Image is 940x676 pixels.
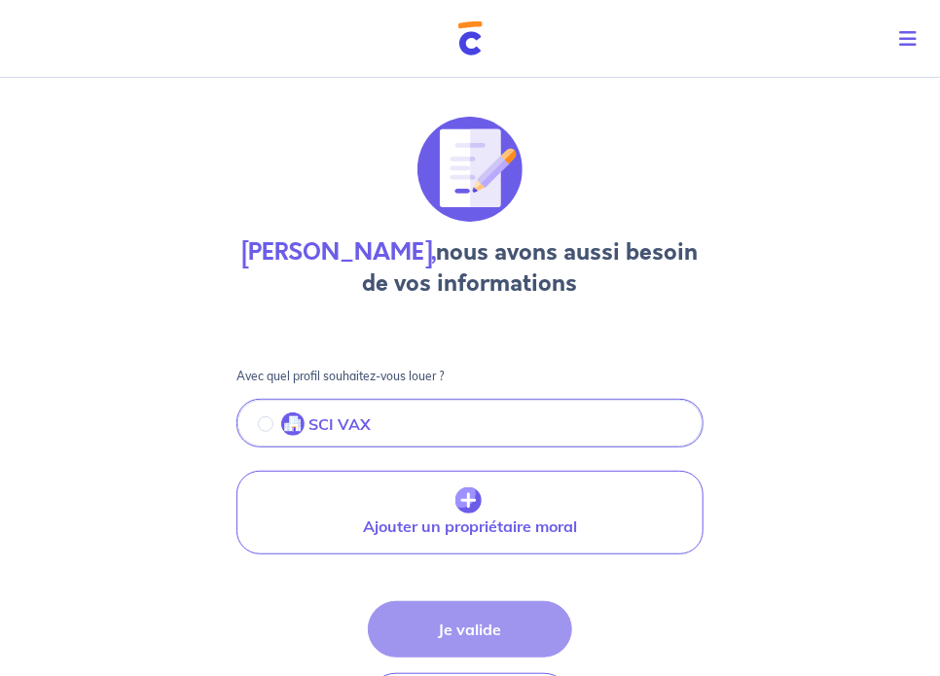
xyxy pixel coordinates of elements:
button: SCI VAX [238,405,702,445]
p: Avec quel profil souhaitez-vous louer ? [236,370,704,383]
strong: [PERSON_NAME], [242,236,437,268]
img: illu_document_signature.svg [417,117,523,222]
img: Cautioneo [458,21,483,55]
img: illu_company.svg [281,412,305,436]
p: SCI VAX [308,412,371,436]
button: Ajouter un propriétaire moral [236,471,704,554]
h4: nous avons aussi besoin de vos informations [236,237,704,300]
img: archivate [455,487,482,515]
button: Toggle navigation [884,14,940,64]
